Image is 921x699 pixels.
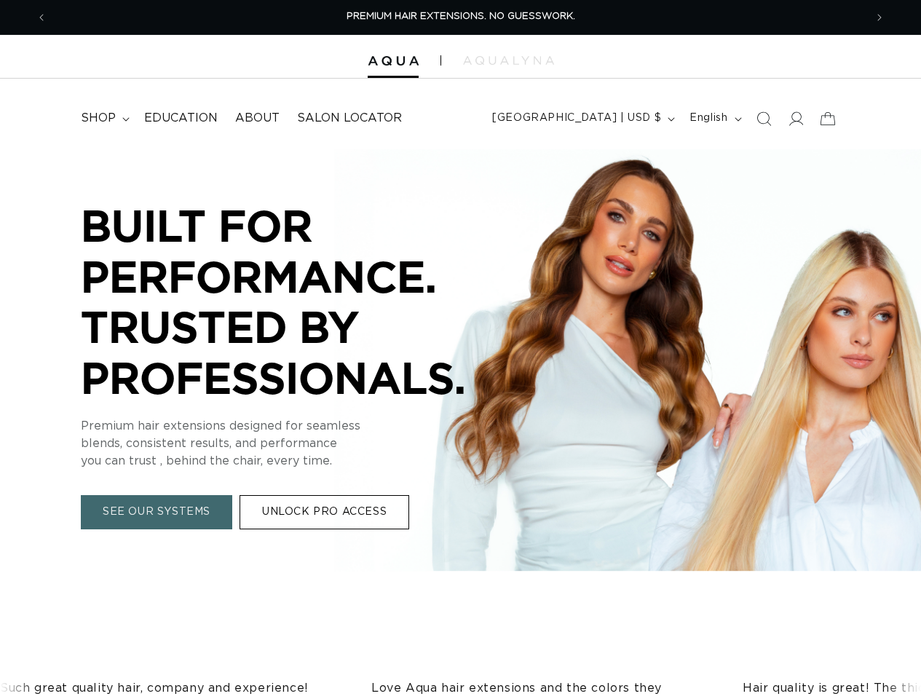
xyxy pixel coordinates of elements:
[689,111,727,126] span: English
[81,200,518,403] p: BUILT FOR PERFORMANCE. TRUSTED BY PROFESSIONALS.
[25,4,58,31] button: Previous announcement
[81,417,518,435] p: Premium hair extensions designed for seamless
[226,102,288,135] a: About
[72,102,135,135] summary: shop
[681,105,747,133] button: English
[81,452,518,470] p: you can trust , behind the chair, every time.
[748,103,780,135] summary: Search
[135,102,226,135] a: Education
[297,111,402,126] span: Salon Locator
[288,102,411,135] a: Salon Locator
[235,111,280,126] span: About
[863,4,896,31] button: Next announcement
[144,111,218,126] span: Education
[463,56,554,65] img: aqualyna.com
[347,12,575,21] span: PREMIUM HAIR EXTENSIONS. NO GUESSWORK.
[492,111,661,126] span: [GEOGRAPHIC_DATA] | USD $
[483,105,681,133] button: [GEOGRAPHIC_DATA] | USD $
[81,435,518,452] p: blends, consistent results, and performance
[81,495,232,529] a: SEE OUR SYSTEMS
[368,56,419,66] img: Aqua Hair Extensions
[240,495,409,529] a: UNLOCK PRO ACCESS
[81,111,116,126] span: shop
